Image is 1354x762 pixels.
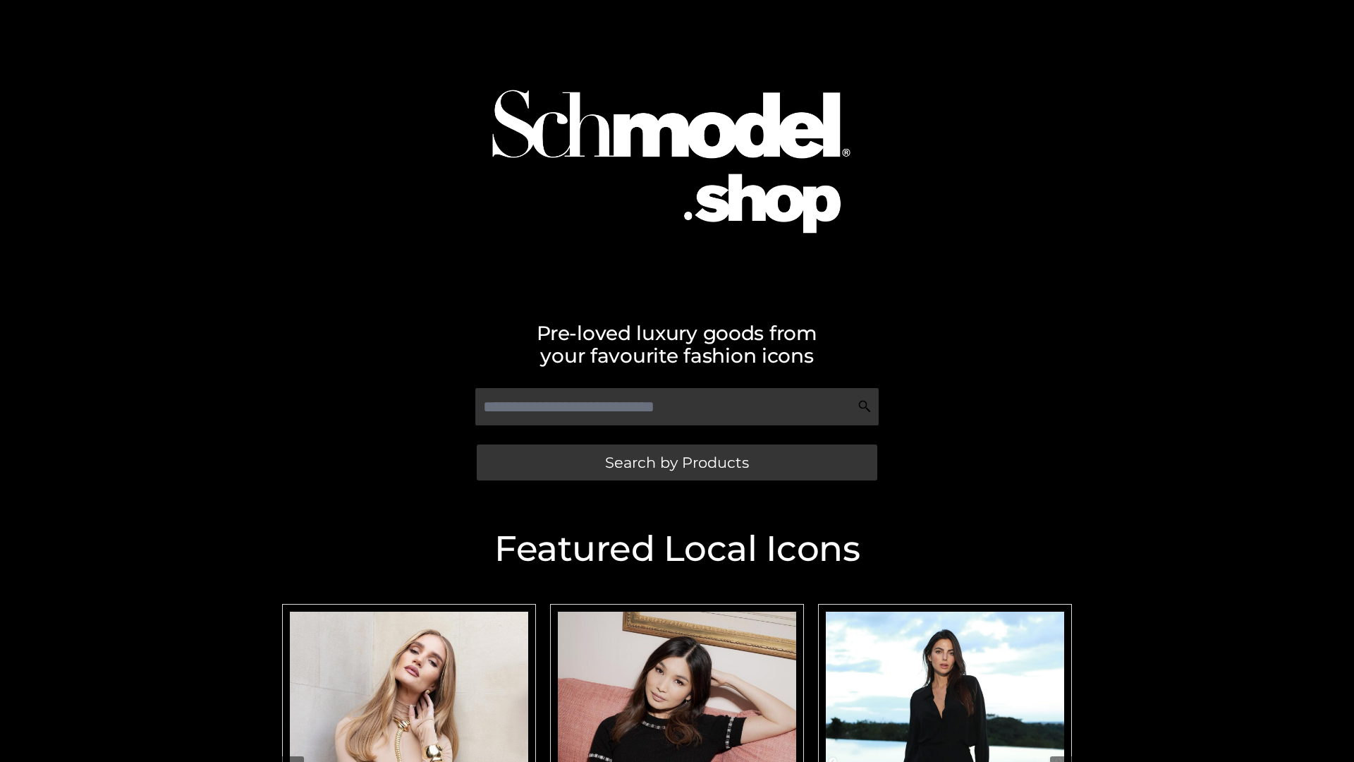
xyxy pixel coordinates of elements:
a: Search by Products [477,445,877,480]
span: Search by Products [605,455,749,470]
img: Search Icon [858,399,872,413]
h2: Featured Local Icons​ [275,531,1079,567]
h2: Pre-loved luxury goods from your favourite fashion icons [275,322,1079,367]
